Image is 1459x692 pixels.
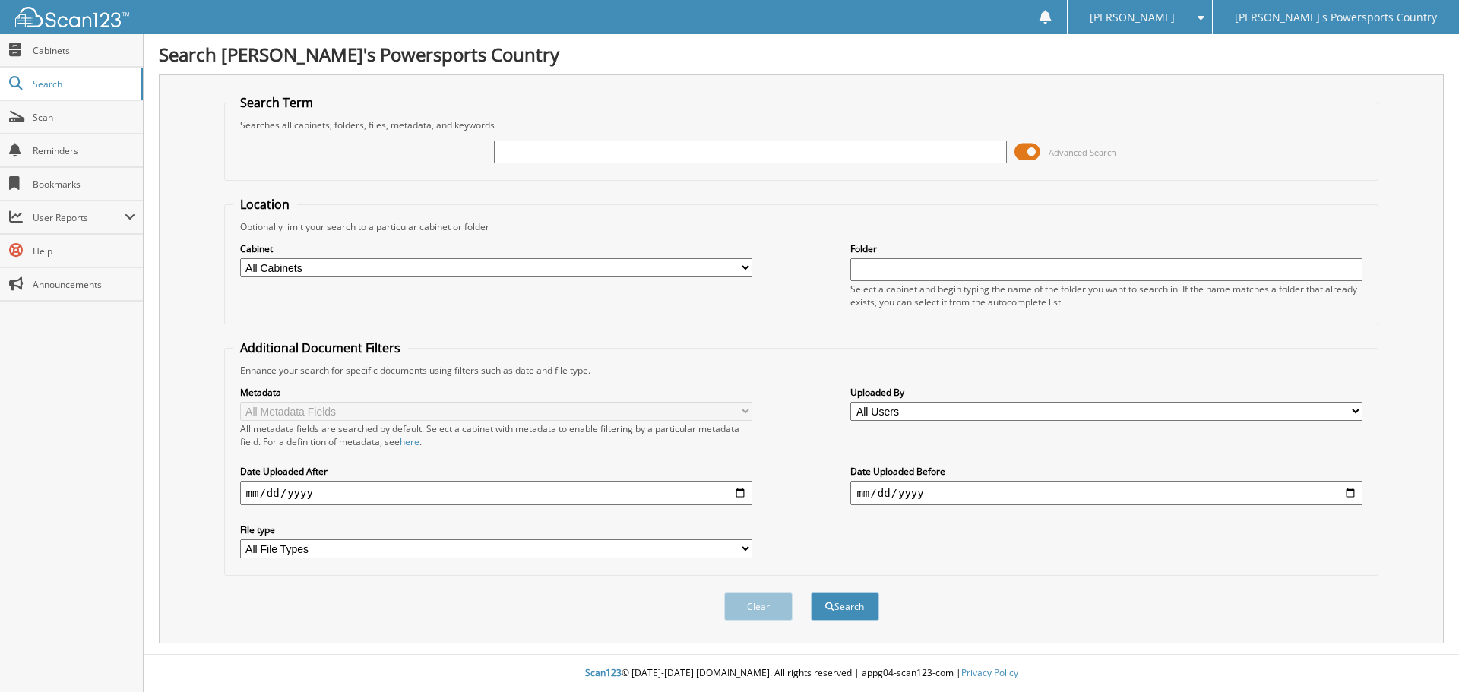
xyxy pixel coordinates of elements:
label: Metadata [240,386,752,399]
label: Folder [850,242,1362,255]
h1: Search [PERSON_NAME]'s Powersports Country [159,42,1444,67]
span: Help [33,245,135,258]
label: Uploaded By [850,386,1362,399]
span: [PERSON_NAME] [1090,13,1175,22]
span: Scan123 [585,666,622,679]
div: Select a cabinet and begin typing the name of the folder you want to search in. If the name match... [850,283,1362,308]
a: Privacy Policy [961,666,1018,679]
legend: Location [233,196,297,213]
div: All metadata fields are searched by default. Select a cabinet with metadata to enable filtering b... [240,422,752,448]
div: Optionally limit your search to a particular cabinet or folder [233,220,1371,233]
span: Announcements [33,278,135,291]
span: [PERSON_NAME]'s Powersports Country [1235,13,1437,22]
legend: Additional Document Filters [233,340,408,356]
label: Date Uploaded After [240,465,752,478]
span: Cabinets [33,44,135,57]
button: Search [811,592,879,621]
span: Reminders [33,144,135,157]
a: here [400,435,419,448]
div: Searches all cabinets, folders, files, metadata, and keywords [233,118,1371,131]
label: Date Uploaded Before [850,465,1362,478]
label: File type [240,523,752,536]
span: User Reports [33,211,125,224]
legend: Search Term [233,94,321,111]
img: scan123-logo-white.svg [15,7,129,27]
button: Clear [724,592,793,621]
span: Search [33,77,133,90]
span: Bookmarks [33,178,135,191]
label: Cabinet [240,242,752,255]
span: Scan [33,111,135,124]
input: start [240,481,752,505]
span: Advanced Search [1049,147,1116,158]
div: © [DATE]-[DATE] [DOMAIN_NAME]. All rights reserved | appg04-scan123-com | [144,655,1459,692]
input: end [850,481,1362,505]
div: Enhance your search for specific documents using filters such as date and file type. [233,364,1371,377]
